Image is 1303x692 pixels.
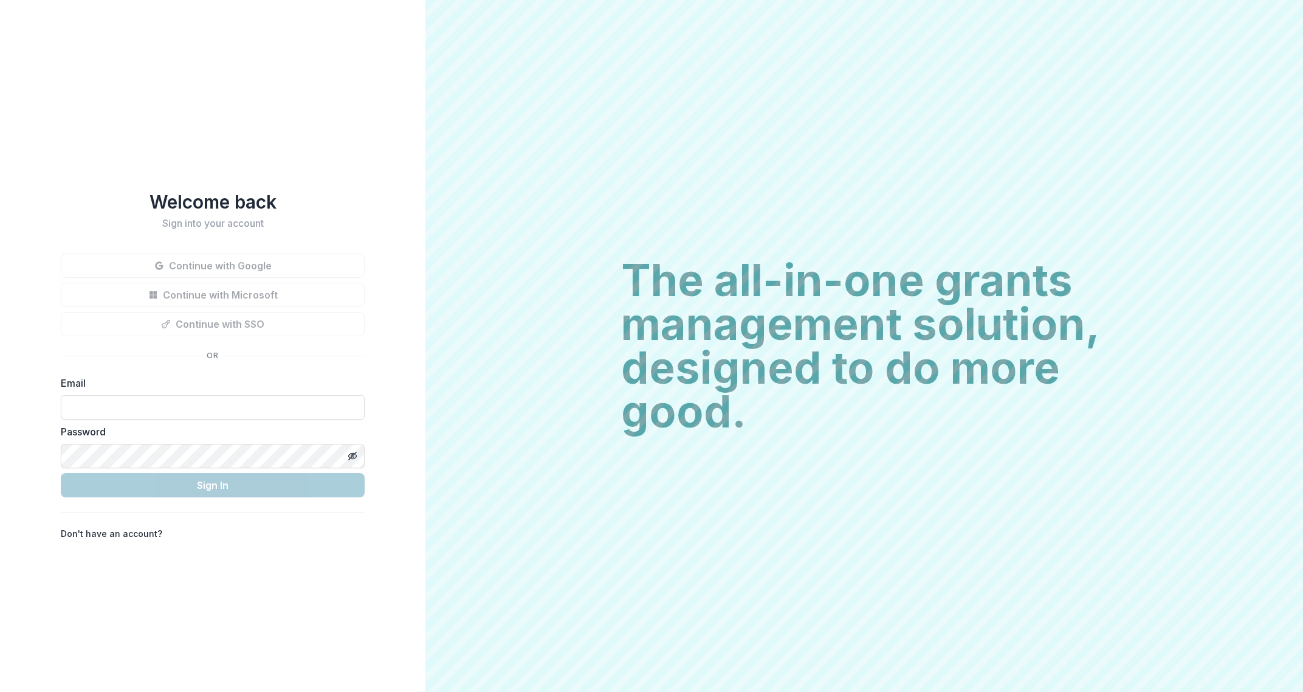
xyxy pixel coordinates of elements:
[61,473,365,497] button: Sign In
[61,527,162,540] p: Don't have an account?
[61,191,365,213] h1: Welcome back
[61,376,357,390] label: Email
[61,424,357,439] label: Password
[61,312,365,336] button: Continue with SSO
[343,446,362,466] button: Toggle password visibility
[61,283,365,307] button: Continue with Microsoft
[61,218,365,229] h2: Sign into your account
[61,254,365,278] button: Continue with Google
